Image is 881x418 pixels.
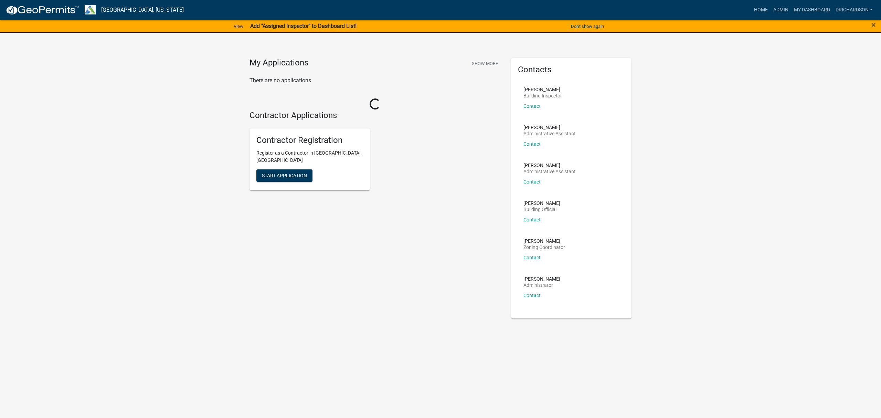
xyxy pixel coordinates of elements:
[262,173,307,178] span: Start Application
[523,131,576,136] p: Administrative Assistant
[871,20,876,30] span: ×
[523,93,562,98] p: Building Inspector
[250,58,308,68] h4: My Applications
[523,207,560,212] p: Building Official
[751,3,771,17] a: Home
[568,21,607,32] button: Don't show again
[469,58,501,69] button: Show More
[231,21,246,32] a: View
[523,245,565,250] p: Zoning Coordinator
[523,217,541,222] a: Contact
[523,283,560,288] p: Administrator
[523,103,541,109] a: Contact
[523,276,560,281] p: [PERSON_NAME]
[101,4,184,16] a: [GEOGRAPHIC_DATA], [US_STATE]
[85,5,96,14] img: Troup County, Georgia
[523,239,565,243] p: [PERSON_NAME]
[523,141,541,147] a: Contact
[256,149,363,164] p: Register as a Contractor in [GEOGRAPHIC_DATA], [GEOGRAPHIC_DATA]
[523,255,541,260] a: Contact
[250,76,501,85] p: There are no applications
[523,163,576,168] p: [PERSON_NAME]
[250,111,501,196] wm-workflow-list-section: Contractor Applications
[523,179,541,185] a: Contact
[523,169,576,174] p: Administrative Assistant
[771,3,791,17] a: Admin
[833,3,875,17] a: drichardson
[523,293,541,298] a: Contact
[523,87,562,92] p: [PERSON_NAME]
[523,201,560,206] p: [PERSON_NAME]
[791,3,833,17] a: My Dashboard
[256,169,312,182] button: Start Application
[523,125,576,130] p: [PERSON_NAME]
[256,135,363,145] h5: Contractor Registration
[871,21,876,29] button: Close
[250,111,501,121] h4: Contractor Applications
[518,65,625,75] h5: Contacts
[250,23,357,29] strong: Add "Assigned Inspector" to Dashboard List!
